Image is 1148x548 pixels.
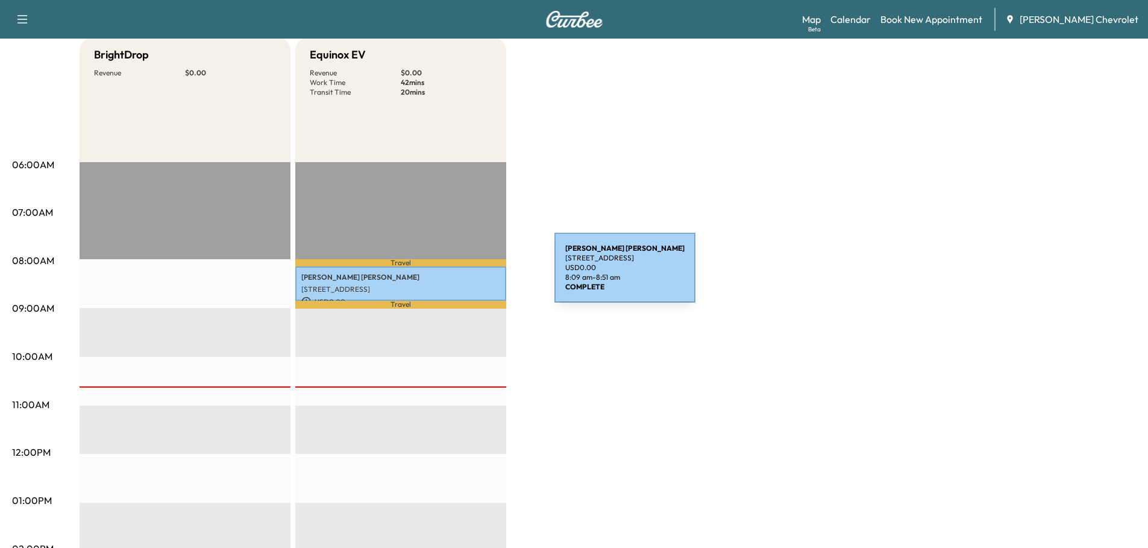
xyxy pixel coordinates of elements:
[12,445,51,459] p: 12:00PM
[301,272,500,282] p: [PERSON_NAME] [PERSON_NAME]
[830,12,871,27] a: Calendar
[545,11,603,28] img: Curbee Logo
[301,285,500,294] p: [STREET_ADDRESS]
[12,397,49,412] p: 11:00AM
[310,46,366,63] h5: Equinox EV
[310,87,401,97] p: Transit Time
[310,68,401,78] p: Revenue
[310,78,401,87] p: Work Time
[12,205,53,219] p: 07:00AM
[295,301,506,309] p: Travel
[295,259,506,266] p: Travel
[401,87,492,97] p: 20 mins
[12,253,54,268] p: 08:00AM
[401,78,492,87] p: 42 mins
[808,25,821,34] div: Beta
[802,12,821,27] a: MapBeta
[12,301,54,315] p: 09:00AM
[401,68,492,78] p: $ 0.00
[12,493,52,508] p: 01:00PM
[880,12,982,27] a: Book New Appointment
[185,68,276,78] p: $ 0.00
[94,68,185,78] p: Revenue
[12,349,52,364] p: 10:00AM
[94,46,149,63] h5: BrightDrop
[301,297,500,307] p: USD 0.00
[1020,12,1138,27] span: [PERSON_NAME] Chevrolet
[12,157,54,172] p: 06:00AM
